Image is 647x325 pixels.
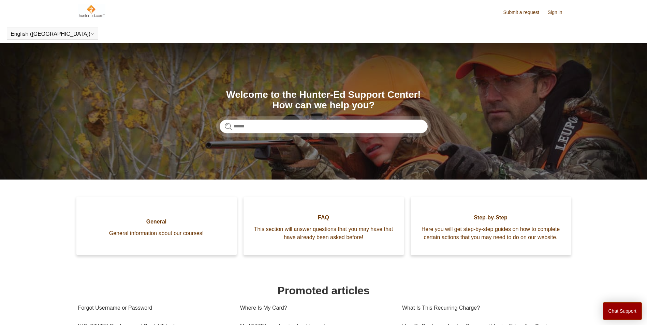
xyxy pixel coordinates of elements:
[421,214,561,222] span: Step-by-Step
[402,299,564,317] a: What Is This Recurring Charge?
[76,197,237,255] a: General General information about our courses!
[78,282,569,299] h1: Promoted articles
[548,9,569,16] a: Sign in
[421,225,561,242] span: Here you will get step-by-step guides on how to complete certain actions that you may need to do ...
[220,120,428,133] input: Search
[11,31,94,37] button: English ([GEOGRAPHIC_DATA])
[87,218,226,226] span: General
[244,197,404,255] a: FAQ This section will answer questions that you may have that have already been asked before!
[603,302,642,320] button: Chat Support
[411,197,571,255] a: Step-by-Step Here you will get step-by-step guides on how to complete certain actions that you ma...
[78,299,230,317] a: Forgot Username or Password
[78,4,106,18] img: Hunter-Ed Help Center home page
[503,9,546,16] a: Submit a request
[254,214,394,222] span: FAQ
[254,225,394,242] span: This section will answer questions that you may have that have already been asked before!
[220,90,428,111] h1: Welcome to the Hunter-Ed Support Center! How can we help you?
[87,229,226,237] span: General information about our courses!
[240,299,392,317] a: Where Is My Card?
